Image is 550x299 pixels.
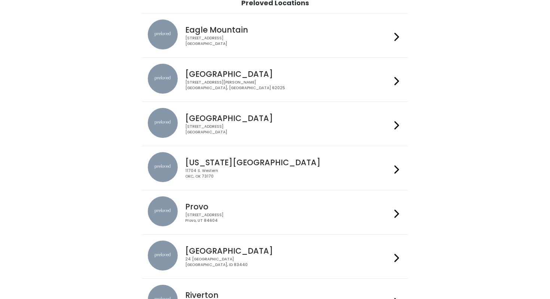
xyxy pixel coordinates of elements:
[185,124,391,135] div: [STREET_ADDRESS] [GEOGRAPHIC_DATA]
[185,36,391,46] div: [STREET_ADDRESS] [GEOGRAPHIC_DATA]
[148,108,178,138] img: preloved location
[148,241,402,272] a: preloved location [GEOGRAPHIC_DATA] 24 [GEOGRAPHIC_DATA][GEOGRAPHIC_DATA], ID 83440
[148,64,178,94] img: preloved location
[185,257,391,268] div: 24 [GEOGRAPHIC_DATA] [GEOGRAPHIC_DATA], ID 83440
[185,25,391,34] h4: Eagle Mountain
[148,19,178,49] img: preloved location
[148,196,402,228] a: preloved location Provo [STREET_ADDRESS]Provo, UT 84604
[148,64,402,96] a: preloved location [GEOGRAPHIC_DATA] [STREET_ADDRESS][PERSON_NAME][GEOGRAPHIC_DATA], [GEOGRAPHIC_D...
[185,158,391,167] h4: [US_STATE][GEOGRAPHIC_DATA]
[148,19,402,51] a: preloved location Eagle Mountain [STREET_ADDRESS][GEOGRAPHIC_DATA]
[148,196,178,226] img: preloved location
[148,152,402,184] a: preloved location [US_STATE][GEOGRAPHIC_DATA] 11704 S. WesternOKC, OK 73170
[185,212,391,223] div: [STREET_ADDRESS] Provo, UT 84604
[185,202,391,211] h4: Provo
[148,152,178,182] img: preloved location
[185,70,391,78] h4: [GEOGRAPHIC_DATA]
[148,108,402,140] a: preloved location [GEOGRAPHIC_DATA] [STREET_ADDRESS][GEOGRAPHIC_DATA]
[185,80,391,91] div: [STREET_ADDRESS][PERSON_NAME] [GEOGRAPHIC_DATA], [GEOGRAPHIC_DATA] 62025
[185,168,391,179] div: 11704 S. Western OKC, OK 73170
[185,247,391,255] h4: [GEOGRAPHIC_DATA]
[185,114,391,123] h4: [GEOGRAPHIC_DATA]
[148,241,178,271] img: preloved location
